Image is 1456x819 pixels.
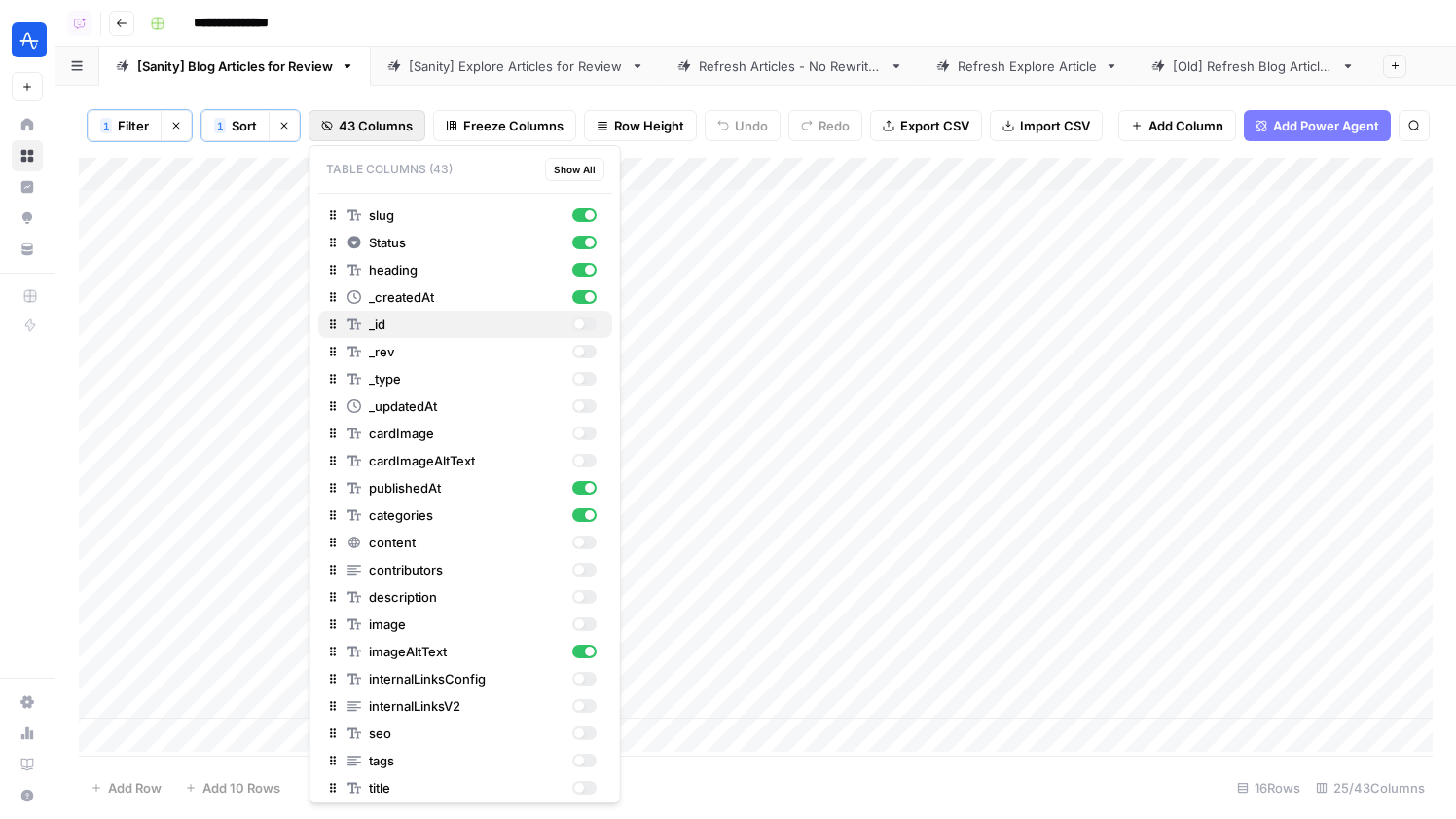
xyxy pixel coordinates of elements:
span: image [369,614,564,634]
span: 43 Columns [339,116,413,135]
button: 43 Columns [309,110,425,141]
button: 1Filter [88,110,161,141]
span: Filter [118,116,149,135]
span: tags [369,751,564,770]
span: description [369,587,564,607]
button: Help + Support [12,780,43,811]
span: seo [369,724,564,743]
span: Add Row [108,778,162,798]
span: internalLinksConfig [369,669,564,689]
span: Add 10 Rows [202,778,280,798]
a: Opportunities [12,203,43,234]
span: slug [369,205,564,225]
button: 1Sort [201,110,269,141]
span: categories [369,505,564,525]
a: Insights [12,171,43,203]
span: contributors [369,560,564,579]
img: Amplitude Logo [12,22,47,57]
div: 16 Rows [1229,772,1308,803]
span: Add Power Agent [1273,116,1379,135]
span: _rev [369,342,564,361]
a: Refresh Articles - No Rewrites [661,47,920,86]
span: cardImage [369,424,564,443]
button: Add Row [79,772,173,803]
button: Workspace: Amplitude [12,16,43,64]
div: [Old] Refresh Blog Articles [1173,56,1333,76]
div: Refresh Explore Article [958,56,1097,76]
span: Redo [819,116,850,135]
span: Export CSV [900,116,969,135]
span: _id [369,315,564,334]
a: Settings [12,687,43,718]
span: content [369,533,564,552]
span: imageAltText [369,642,564,661]
span: publishedAt [369,478,564,498]
div: [Sanity] Explore Articles for Review [409,56,623,76]
button: Add 10 Rows [173,772,292,803]
button: Undo [705,110,781,141]
button: Add Column [1118,110,1236,141]
span: Sort [232,116,257,135]
span: Undo [735,116,768,135]
span: heading [369,260,564,279]
span: Freeze Columns [463,116,564,135]
a: Home [12,109,43,140]
a: [Sanity] Explore Articles for Review [371,47,661,86]
a: [Old] Refresh Blog Articles [1135,47,1371,86]
button: Show All [545,158,604,181]
a: Learning Hub [12,749,43,780]
span: title [369,778,564,798]
div: 1 [214,118,226,133]
span: _type [369,369,564,389]
span: _createdAt [369,287,564,307]
span: _updatedAt [369,396,564,416]
span: Show All [554,162,596,177]
p: Table Columns (43) [318,154,612,185]
button: Add Power Agent [1244,110,1391,141]
span: Status [369,233,564,252]
button: Export CSV [870,110,982,141]
a: Refresh Explore Article [920,47,1135,86]
div: 25/43 Columns [1308,772,1433,803]
div: [Sanity] Blog Articles for Review [137,56,333,76]
span: 1 [103,118,109,133]
button: Freeze Columns [433,110,576,141]
a: Your Data [12,234,43,265]
div: Refresh Articles - No Rewrites [699,56,882,76]
span: Row Height [614,116,684,135]
div: 1 [100,118,112,133]
span: cardImageAltText [369,451,564,470]
a: Browse [12,140,43,171]
span: Import CSV [1020,116,1090,135]
span: 1 [217,118,223,133]
a: Usage [12,718,43,749]
button: Redo [788,110,862,141]
a: [Sanity] Blog Articles for Review [99,47,371,86]
div: 43 Columns [309,145,621,803]
span: internalLinksV2 [369,696,564,716]
button: Row Height [584,110,697,141]
span: Add Column [1148,116,1223,135]
button: Import CSV [990,110,1103,141]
